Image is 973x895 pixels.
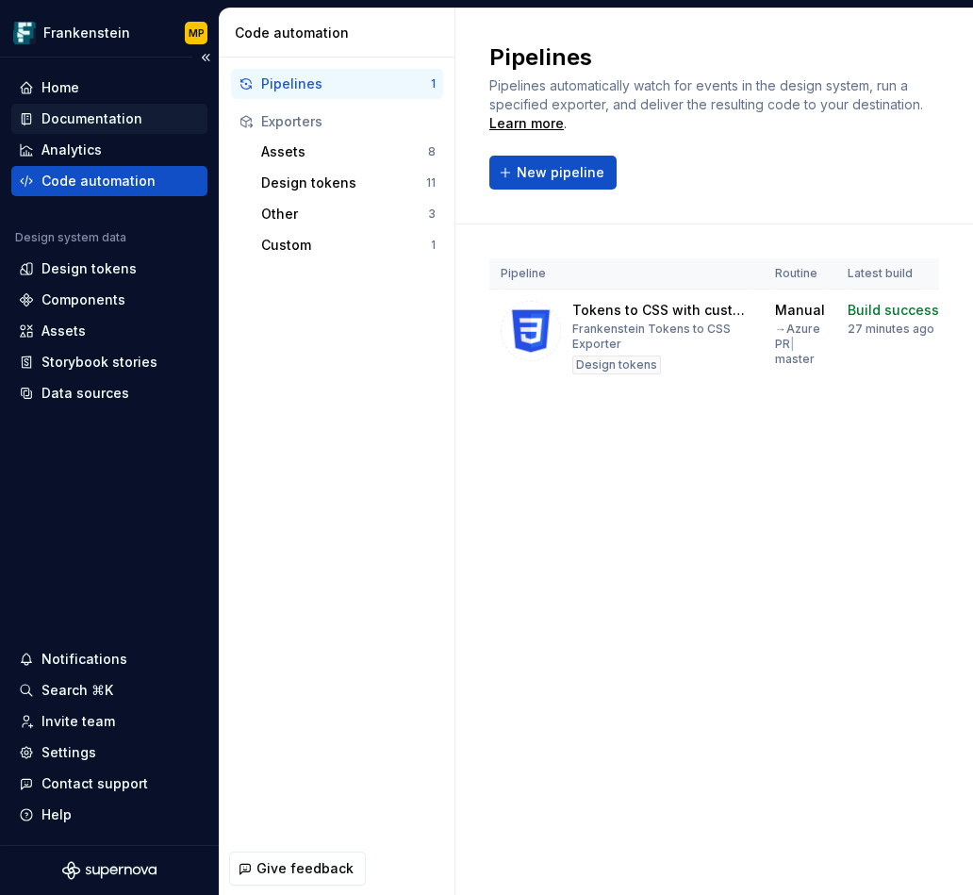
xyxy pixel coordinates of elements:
div: Notifications [41,650,127,669]
span: Pipelines automatically watch for events in the design system, run a specified exporter, and deli... [489,77,923,112]
a: Documentation [11,104,207,134]
div: 8 [428,144,436,159]
div: Design tokens [261,174,426,192]
div: Other [261,205,428,224]
div: Analytics [41,141,102,159]
a: Data sources [11,378,207,408]
div: Documentation [41,109,142,128]
div: Tokens to CSS with custom exporter [572,301,752,320]
img: d720e2f0-216c-474b-bea5-031157028467.png [13,22,36,44]
button: Pipelines1 [231,69,443,99]
div: Components [41,290,125,309]
div: Build successful [848,301,957,320]
div: → Azure PR master [775,322,825,367]
div: Data sources [41,384,129,403]
div: Code automation [235,24,447,42]
button: Collapse sidebar [192,44,219,71]
span: | [790,337,795,351]
div: 3 [428,207,436,222]
button: Help [11,800,207,830]
th: Routine [764,258,836,290]
span: . [489,98,926,131]
div: Frankenstein [43,24,130,42]
div: Invite team [41,712,115,731]
button: Give feedback [229,852,366,886]
div: 1 [431,76,436,91]
span: Give feedback [256,859,354,878]
div: Storybook stories [41,353,157,372]
div: Assets [41,322,86,340]
a: Analytics [11,135,207,165]
div: 27 minutes ago [848,322,934,337]
div: Settings [41,743,96,762]
button: Contact support [11,769,207,799]
div: Design tokens [41,259,137,278]
a: Home [11,73,207,103]
div: Frankenstein Tokens to CSS Exporter [572,322,752,352]
span: New pipeline [517,163,604,182]
div: MP [189,25,205,41]
a: Invite team [11,706,207,737]
div: Pipelines [261,75,431,93]
div: Code automation [41,172,156,191]
a: Assets [11,316,207,346]
a: Settings [11,738,207,768]
a: Code automation [11,166,207,196]
a: Design tokens [11,254,207,284]
div: Contact support [41,774,148,793]
button: Assets8 [254,137,443,167]
svg: Supernova Logo [62,861,157,880]
div: Design tokens [572,356,661,374]
div: Assets [261,142,428,161]
div: 1 [431,238,436,253]
button: Other3 [254,199,443,229]
div: Custom [261,236,431,255]
div: Design system data [15,230,126,245]
button: Notifications [11,644,207,674]
div: Exporters [261,112,436,131]
div: 11 [426,175,436,191]
h2: Pipelines [489,42,939,73]
button: Search ⌘K [11,675,207,705]
div: Help [41,805,72,824]
div: Home [41,78,79,97]
button: New pipeline [489,156,617,190]
a: Components [11,285,207,315]
div: Manual [775,301,825,320]
a: Learn more [489,114,564,133]
div: Search ⌘K [41,681,113,700]
button: Design tokens11 [254,168,443,198]
button: FrankensteinMP [4,12,215,53]
th: Pipeline [489,258,764,290]
a: Storybook stories [11,347,207,377]
button: Custom1 [254,230,443,260]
